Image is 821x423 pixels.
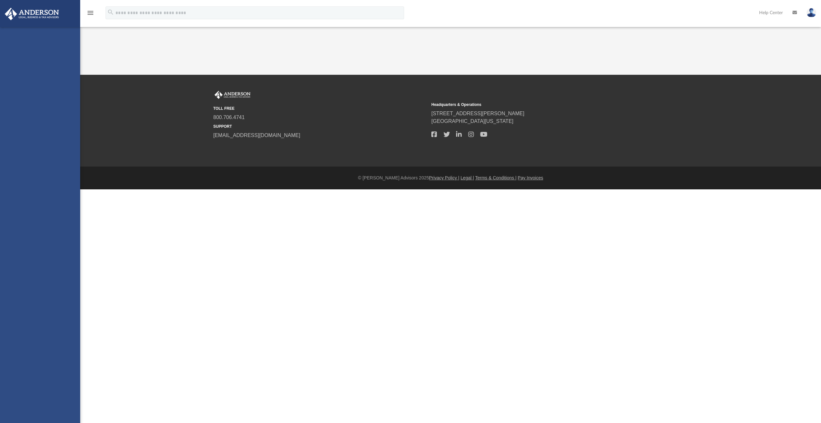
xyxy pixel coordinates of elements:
a: Privacy Policy | [429,175,460,180]
small: Headquarters & Operations [431,102,645,108]
a: menu [87,12,94,17]
div: © [PERSON_NAME] Advisors 2025 [80,175,821,181]
a: 800.706.4741 [213,115,245,120]
img: User Pic [807,8,816,17]
a: Pay Invoices [518,175,543,180]
i: menu [87,9,94,17]
a: [STREET_ADDRESS][PERSON_NAME] [431,111,524,116]
a: [GEOGRAPHIC_DATA][US_STATE] [431,118,513,124]
img: Anderson Advisors Platinum Portal [213,91,252,99]
small: TOLL FREE [213,106,427,111]
small: SUPPORT [213,124,427,129]
a: [EMAIL_ADDRESS][DOMAIN_NAME] [213,133,300,138]
img: Anderson Advisors Platinum Portal [3,8,61,20]
a: Legal | [461,175,474,180]
a: Terms & Conditions | [475,175,517,180]
i: search [107,9,114,16]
